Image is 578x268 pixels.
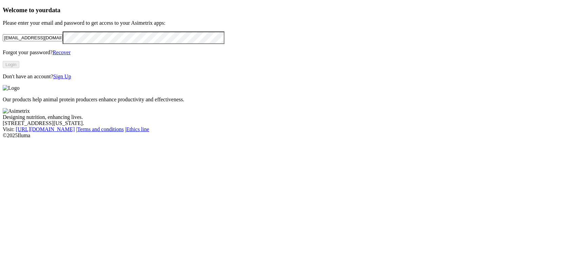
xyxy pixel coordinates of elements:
[77,126,124,132] a: Terms and conditions
[52,49,70,55] a: Recover
[3,108,30,114] img: Asimetrix
[3,61,19,68] button: Login
[3,114,575,120] div: Designing nutrition, enhancing lives.
[16,126,75,132] a: [URL][DOMAIN_NAME]
[3,120,575,126] div: [STREET_ADDRESS][US_STATE].
[48,6,60,14] span: data
[53,74,71,79] a: Sign Up
[3,20,575,26] p: Please enter your email and password to get access to your Asimetrix apps:
[3,132,575,139] div: © 2025 Iluma
[3,97,575,103] p: Our products help animal protein producers enhance productivity and effectiveness.
[3,74,575,80] p: Don't have an account?
[3,126,575,132] div: Visit : | |
[3,34,63,41] input: Your email
[3,85,20,91] img: Logo
[3,6,575,14] h3: Welcome to your
[3,49,575,56] p: Forgot your password?
[126,126,149,132] a: Ethics line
